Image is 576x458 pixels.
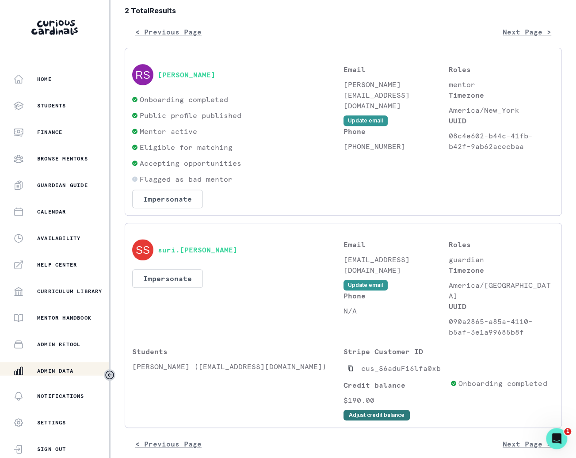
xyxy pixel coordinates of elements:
p: Phone [343,126,449,137]
p: UUID [449,115,554,126]
button: Adjust credit balance [343,410,410,420]
p: [EMAIL_ADDRESS][DOMAIN_NAME] [343,254,449,275]
p: Roles [449,239,554,250]
button: Next Page > [492,23,562,41]
button: Impersonate [132,190,203,208]
p: Admin Retool [37,341,80,348]
span: 1 [564,428,571,435]
b: 2 Total Results [125,5,562,16]
p: N/A [343,305,449,316]
p: [PHONE_NUMBER] [343,141,449,152]
p: Roles [449,64,554,75]
p: guardian [449,254,554,265]
p: Timezone [449,90,554,100]
img: Curious Cardinals Logo [31,20,78,35]
p: Flagged as bad mentor [140,174,233,184]
button: Next Page > [492,435,562,453]
p: mentor [449,79,554,90]
p: Sign Out [37,446,66,453]
p: $190.00 [343,395,447,405]
p: Onboarding completed [140,94,228,105]
button: Update email [343,280,388,290]
button: [PERSON_NAME] [158,70,215,79]
button: suri.[PERSON_NAME] [158,245,237,254]
p: Guardian Guide [37,182,88,189]
p: Browse Mentors [37,155,88,162]
p: Timezone [449,265,554,275]
p: Finance [37,129,62,136]
p: Admin Data [37,367,73,374]
p: Eligible for matching [140,142,233,153]
button: Copied to clipboard [343,361,358,375]
p: [PERSON_NAME] ([EMAIL_ADDRESS][DOMAIN_NAME]) [132,361,343,372]
button: < Previous Page [125,435,212,453]
p: Stripe Customer ID [343,346,447,357]
p: 090a2865-a85a-4110-b5af-3e1a99685b8f [449,316,554,337]
p: Public profile published [140,110,241,121]
p: America/New_York [449,105,554,115]
img: svg [132,239,153,260]
p: Email [343,64,449,75]
p: 08c4e602-b44c-41fb-b42f-9ab62acecbaa [449,130,554,152]
p: Settings [37,419,66,426]
button: Impersonate [132,269,203,288]
p: Curriculum Library [37,288,103,295]
button: Toggle sidebar [104,369,115,381]
p: [PERSON_NAME][EMAIL_ADDRESS][DOMAIN_NAME] [343,79,449,111]
p: Availability [37,235,80,242]
p: cus_S6aduFi6lfa0xb [361,363,441,374]
p: Accepting opportunities [140,158,241,168]
p: Mentor active [140,126,197,137]
p: Students [132,346,343,357]
p: Phone [343,290,449,301]
p: Calendar [37,208,66,215]
button: Update email [343,115,388,126]
img: svg [132,64,153,85]
p: Home [37,76,52,83]
p: UUID [449,301,554,312]
p: America/[GEOGRAPHIC_DATA] [449,280,554,301]
p: Notifications [37,393,84,400]
p: Onboarding completed [458,378,547,389]
p: Help Center [37,261,77,268]
p: Mentor Handbook [37,314,92,321]
p: Email [343,239,449,250]
p: Students [37,102,66,109]
iframe: Intercom live chat [546,428,567,449]
button: < Previous Page [125,23,212,41]
p: Credit balance [343,380,447,390]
